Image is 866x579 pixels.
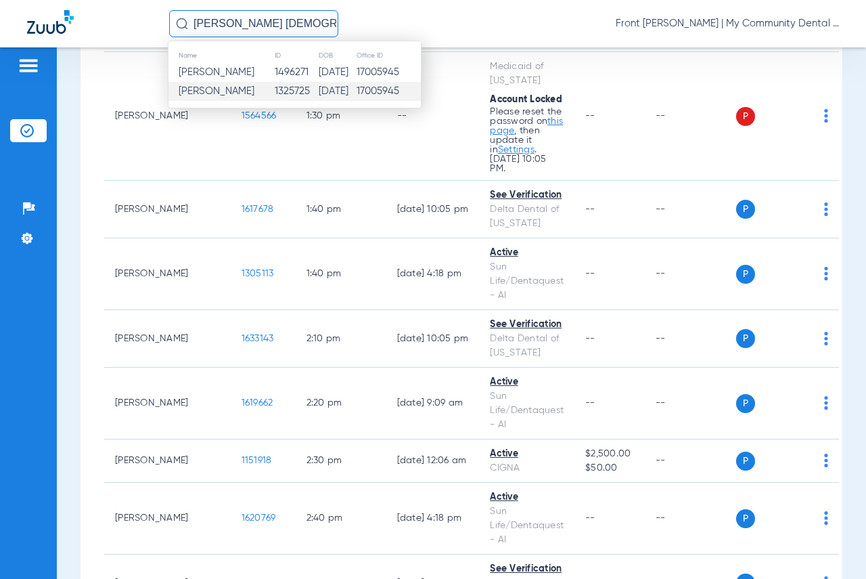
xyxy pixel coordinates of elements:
td: [DATE] [318,63,356,82]
div: Medicaid of [US_STATE] [490,60,564,88]
th: Office ID [356,48,421,63]
a: Settings [498,145,534,154]
td: [PERSON_NAME] [104,181,231,238]
td: [DATE] 9:09 AM [386,368,480,439]
td: [DATE] 12:06 AM [386,439,480,483]
div: Sun Life/Dentaquest - AI [490,505,564,547]
input: Search for patients [169,10,338,37]
img: group-dot-blue.svg [824,332,828,345]
img: group-dot-blue.svg [824,267,828,280]
img: x.svg [794,109,807,123]
div: See Verification [490,562,564,576]
span: P [736,452,755,471]
td: [PERSON_NAME] [104,310,231,368]
td: [DATE] 4:18 PM [386,483,480,555]
div: Sun Life/Dentaquest - AI [490,260,564,303]
td: 1:30 PM [296,52,386,181]
td: -- [386,52,480,181]
div: Active [490,246,564,260]
td: [PERSON_NAME] [104,439,231,483]
span: 1620769 [242,513,276,523]
td: 17005945 [356,63,421,82]
td: -- [645,439,736,483]
span: Front [PERSON_NAME] | My Community Dental Centers [616,17,839,30]
span: Account Locked [490,95,562,104]
span: -- [585,513,595,523]
span: -- [585,334,595,343]
td: 2:20 PM [296,368,386,439]
img: x.svg [794,396,807,410]
td: [PERSON_NAME] [104,238,231,310]
div: Active [490,490,564,505]
img: hamburger-icon [18,58,39,74]
th: DOB [318,48,356,63]
span: P [736,509,755,528]
span: -- [585,398,595,408]
td: 1325725 [274,82,319,101]
td: 2:30 PM [296,439,386,483]
img: group-dot-blue.svg [824,109,828,123]
td: -- [645,310,736,368]
span: 1564566 [242,111,277,121]
img: group-dot-blue.svg [824,511,828,525]
td: 1:40 PM [296,238,386,310]
div: CIGNA [490,461,564,475]
img: group-dot-blue.svg [824,454,828,467]
td: 2:40 PM [296,483,386,555]
td: [PERSON_NAME] [104,52,231,181]
td: -- [645,238,736,310]
td: [DATE] 4:18 PM [386,238,480,310]
div: Delta Dental of [US_STATE] [490,332,564,360]
td: 1:40 PM [296,181,386,238]
iframe: Chat Widget [798,514,866,579]
span: -- [585,205,595,214]
img: group-dot-blue.svg [824,396,828,410]
td: -- [645,52,736,181]
div: Sun Life/Dentaquest - AI [490,389,564,432]
div: See Verification [490,188,564,202]
span: P [736,265,755,284]
span: [PERSON_NAME] [179,86,254,96]
td: 2:10 PM [296,310,386,368]
td: [DATE] 10:05 PM [386,310,480,368]
img: Search Icon [176,18,188,30]
span: -- [585,269,595,278]
p: Please reset the password on , then update it in . [DATE] 10:05 PM. [490,107,564,173]
img: x.svg [794,454,807,467]
td: [PERSON_NAME] [104,368,231,439]
img: x.svg [794,511,807,525]
span: P [736,200,755,219]
th: Name [168,48,274,63]
span: P [736,329,755,348]
img: x.svg [794,332,807,345]
div: Active [490,447,564,461]
div: Delta Dental of [US_STATE] [490,202,564,231]
img: group-dot-blue.svg [824,202,828,216]
span: -- [585,111,595,121]
img: x.svg [794,267,807,280]
a: this page [490,116,563,135]
td: [PERSON_NAME] [104,483,231,555]
span: [PERSON_NAME] [179,67,254,77]
span: 1617678 [242,205,274,214]
span: P [736,107,755,126]
img: x.svg [794,202,807,216]
img: Zuub Logo [27,10,74,34]
span: $50.00 [585,461,634,475]
span: 1151918 [242,456,272,465]
td: [DATE] [318,82,356,101]
div: See Verification [490,318,564,332]
div: Active [490,375,564,389]
td: -- [645,483,736,555]
span: $2,500.00 [585,447,634,461]
span: 1305113 [242,269,274,278]
td: [DATE] 10:05 PM [386,181,480,238]
td: -- [645,181,736,238]
span: 1619662 [242,398,273,408]
span: 1633143 [242,334,274,343]
td: 1496271 [274,63,319,82]
td: 17005945 [356,82,421,101]
th: ID [274,48,319,63]
span: P [736,394,755,413]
